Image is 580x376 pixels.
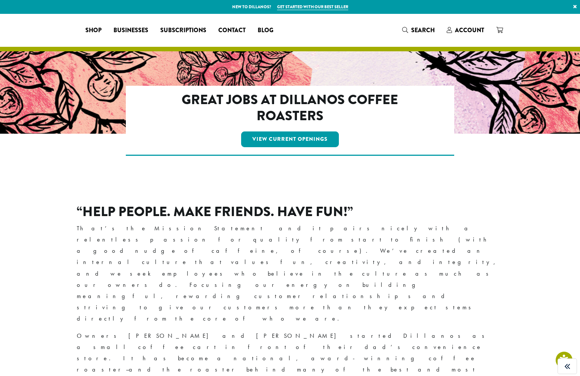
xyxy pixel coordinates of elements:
h2: Great Jobs at Dillanos Coffee Roasters [158,92,422,124]
span: Shop [85,26,101,35]
a: View Current Openings [241,131,339,147]
span: Businesses [113,26,148,35]
span: Subscriptions [160,26,206,35]
h2: “Help People. Make Friends. Have Fun!” [77,204,504,220]
span: Search [411,26,435,34]
span: Account [455,26,484,34]
a: Get started with our best seller [277,4,348,10]
a: Shop [79,24,107,36]
a: Search [396,24,441,36]
span: Blog [258,26,273,35]
p: That’s the Mission Statement and it pairs nicely with a relentless passion for quality from start... [77,223,504,324]
span: Contact [218,26,246,35]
